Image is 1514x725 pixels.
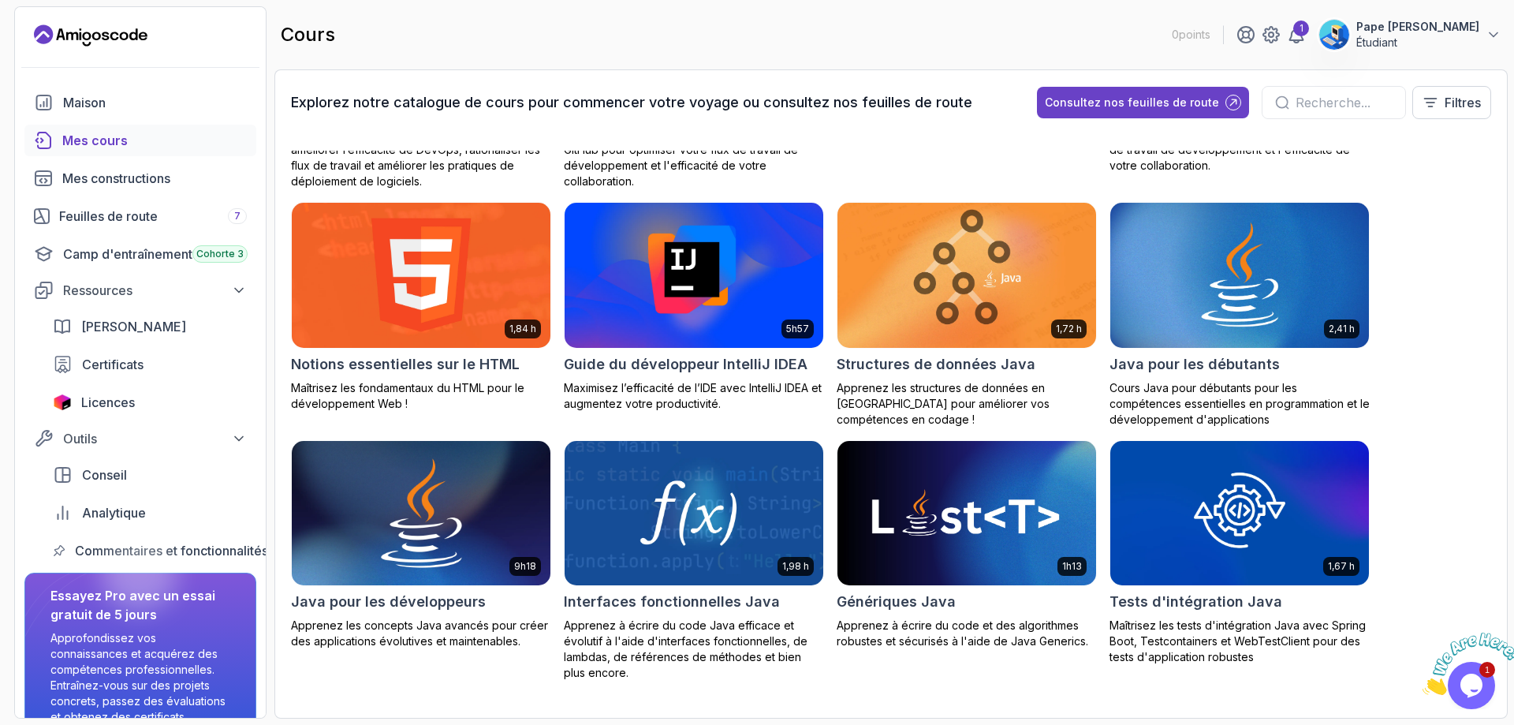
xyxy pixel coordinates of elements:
[1179,28,1210,41] font: points
[564,127,798,188] font: Maîtrisez les techniques avancées de Git et GitHub pour optimiser votre flux de travail de dévelo...
[1056,323,1082,334] font: 1,72 h
[1110,203,1369,348] img: Carte Java pour débutants
[43,497,256,529] a: analytique
[509,323,536,334] font: 1,84 h
[291,202,551,412] a: Carte HTML Essentials1,84 hNotions essentielles sur le HTMLMaîtrisez les fondamentaux du HTML pou...
[564,356,807,372] font: Guide du développeur IntelliJ IDEA
[43,459,256,491] a: conseil
[43,387,256,418] a: licences
[63,282,132,298] font: Ressources
[1319,20,1349,50] img: image de profil utilisateur
[837,618,1088,648] font: Apprenez à écrire du code et des algorithmes robustes et sécurisés à l'aide de Java Generics.
[63,246,192,262] font: Camp d'entraînement
[24,125,256,156] a: cours
[82,357,144,372] font: Certificats
[782,560,809,572] font: 1,98 h
[75,543,268,559] font: Commentaires et fonctionnalités
[1328,560,1355,572] font: 1,67 h
[81,319,186,334] font: [PERSON_NAME]
[514,560,536,572] font: 9h18
[837,440,1097,650] a: Carte générique Java1h13Génériques JavaApprenez à écrire du code et des algorithmes robustes et s...
[1045,95,1219,109] font: Consultez nos feuilles de route
[1356,20,1479,33] font: Pape [PERSON_NAME]
[564,618,807,679] font: Apprenez à écrire du code Java efficace et évolutif à l'aide d'interfaces fonctionnelles, de lamb...
[6,6,104,69] img: Chat accrocheur
[59,208,158,224] font: Feuilles de route
[1445,95,1481,110] font: Filtres
[837,356,1035,372] font: Structures de données Java
[1296,93,1393,112] input: Recherche...
[234,210,241,222] span: 7
[24,238,256,270] a: camp d'entraînement
[63,95,106,110] font: Maison
[1109,381,1370,426] font: Cours Java pour débutants pour les compétences essentielles en programmation et le développement ...
[292,203,550,348] img: Carte HTML Essentials
[1412,86,1491,119] button: Filtres
[1172,28,1179,41] font: 0
[1416,626,1514,701] iframe: widget de discussion
[837,593,956,610] font: Génériques Java
[564,593,780,610] font: Interfaces fonctionnelles Java
[1109,593,1282,610] font: Tests d'intégration Java
[62,133,128,148] font: Mes cours
[1300,22,1303,34] font: 1
[43,349,256,380] a: certificats
[1062,560,1082,572] font: 1h13
[62,170,170,186] font: Mes constructions
[564,202,824,412] a: Carte du guide du développeur IntelliJ IDEA5h57Guide du développeur IntelliJ IDEAMaximisez l’effi...
[24,424,256,453] button: Outils
[50,631,226,723] font: Approfondissez vos connaissances et acquérez des compétences professionnelles. Entraînez-vous sur...
[1318,19,1501,50] button: image de profil utilisateurPape [PERSON_NAME]Étudiant
[837,202,1097,428] a: Carte des structures de données Java1,72 hStructures de données JavaApprenez les structures de do...
[37,3,42,13] font: 1
[1356,36,1397,49] font: Étudiant
[564,381,822,410] font: Maximisez l’efficacité de l’IDE avec IntelliJ IDEA et augmentez votre productivité.
[1109,202,1370,428] a: Carte Java pour débutants2,41 hJava pour les débutantsCours Java pour débutants pour les compéten...
[291,593,486,610] font: Java pour les développeurs
[82,467,127,483] font: Conseil
[53,394,72,410] img: icône jetbrains
[565,203,823,348] img: Carte du guide du développeur IntelliJ IDEA
[196,248,244,260] font: Cohorte 3
[285,437,557,589] img: Carte Java pour les développeurs
[24,163,256,194] a: construit
[1037,87,1249,118] button: Consultez nos feuilles de route
[291,356,520,372] font: Notions essentielles sur le HTML
[43,311,256,342] a: manuel
[1109,127,1365,172] font: Maîtrisez GitHub Toolkit pour améliorer votre flux de travail de développement et l'efficacité de...
[24,276,256,305] button: Ressources
[837,203,1096,348] img: Carte des structures de données Java
[63,431,97,447] font: Outils
[82,505,146,521] font: Analytique
[43,535,256,566] a: retour
[565,441,823,586] img: Carte des interfaces fonctionnelles Java
[564,440,824,682] a: Carte des interfaces fonctionnelles Java1,98 hInterfaces fonctionnelles JavaApprenez à écrire du ...
[1287,25,1306,44] a: 1
[81,394,135,410] font: Licences
[1109,356,1280,372] font: Java pour les débutants
[34,23,147,48] a: Page de destination
[1329,323,1355,334] font: 2,41 h
[837,381,1050,426] font: Apprenez les structures de données en [GEOGRAPHIC_DATA] pour améliorer vos compétences en codage !
[281,23,335,46] font: cours
[837,441,1096,586] img: Carte générique Java
[1109,618,1366,663] font: Maîtrisez les tests d'intégration Java avec Spring Boot, Testcontainers et WebTestClient pour des...
[786,323,809,334] font: 5h57
[291,618,548,648] font: Apprenez les concepts Java avancés pour créer des applications évolutives et maintenables.
[24,200,256,232] a: feuilles de route
[24,87,256,118] a: maison
[291,440,551,650] a: Carte Java pour les développeurs9h18Java pour les développeursApprenez les concepts Java avancés ...
[1109,440,1370,666] a: Carte de test d'intégration Java1,67 hTests d'intégration JavaMaîtrisez les tests d'intégration J...
[291,94,972,110] font: Explorez notre catalogue de cours pour commencer votre voyage ou consultez nos feuilles de route
[1110,441,1369,586] img: Carte de test d'intégration Java
[291,381,524,410] font: Maîtrisez les fondamentaux du HTML pour le développement Web !
[291,127,540,188] font: Apprenez Docker et la conteneurisation pour améliorer l’efficacité de DevOps, rationaliser les fl...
